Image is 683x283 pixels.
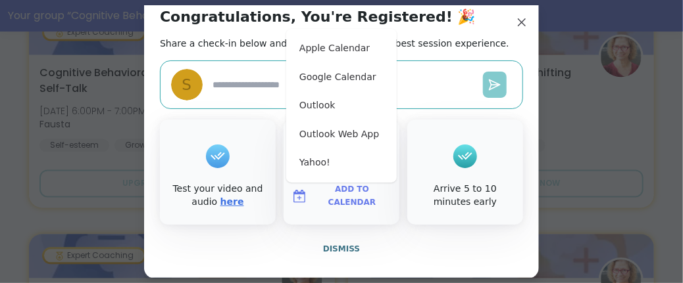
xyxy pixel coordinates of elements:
[291,120,392,149] button: Outlook Web App
[291,63,392,92] button: Google Calendar
[160,8,476,26] h1: Congratulations, You're Registered! 🎉
[163,183,273,208] div: Test your video and audio
[291,91,392,120] button: Outlook
[182,74,191,97] span: S
[291,188,307,204] img: ShareWell Logomark
[313,183,392,209] span: Add to Calendar
[160,235,523,263] button: Dismiss
[291,148,392,177] button: Yahoo!
[220,196,244,207] a: here
[291,34,392,63] button: Apple Calendar
[410,183,520,208] div: Arrive 5 to 10 minutes early
[286,183,397,210] button: Add to Calendar
[160,37,509,50] h2: Share a check-in below and see our tips to get the best session experience.
[323,244,360,253] span: Dismiss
